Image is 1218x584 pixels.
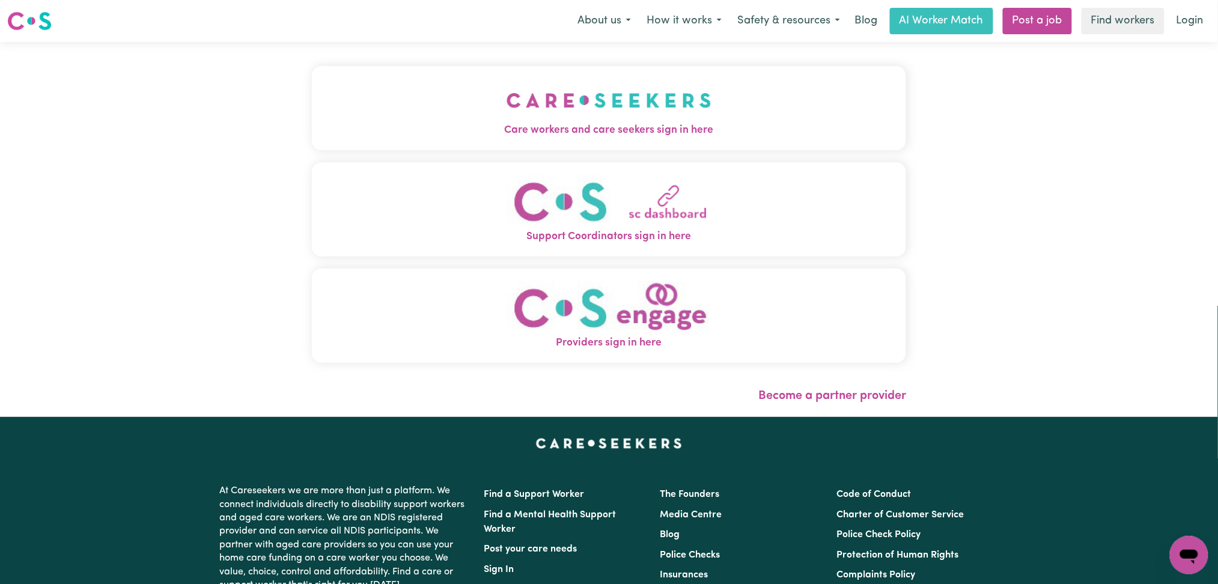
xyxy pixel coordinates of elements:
a: Code of Conduct [836,490,911,499]
button: Safety & resources [729,8,848,34]
span: Care workers and care seekers sign in here [312,123,907,138]
a: Complaints Policy [836,570,915,580]
span: Providers sign in here [312,335,907,351]
a: Find a Support Worker [484,490,585,499]
a: Careseekers logo [7,7,52,35]
a: Blog [660,530,680,540]
button: Support Coordinators sign in here [312,162,907,257]
span: Support Coordinators sign in here [312,229,907,245]
img: Careseekers logo [7,10,52,32]
a: Charter of Customer Service [836,510,964,520]
a: Find a Mental Health Support Worker [484,510,617,534]
a: Insurances [660,570,708,580]
iframe: Button to launch messaging window [1170,536,1208,574]
a: Blog [848,8,885,34]
a: Media Centre [660,510,722,520]
a: Protection of Human Rights [836,550,958,560]
a: Police Checks [660,550,720,560]
button: How it works [639,8,729,34]
button: Providers sign in here [312,269,907,363]
button: Care workers and care seekers sign in here [312,66,907,150]
a: Become a partner provider [758,390,906,402]
a: Find workers [1082,8,1165,34]
a: Post a job [1003,8,1072,34]
a: The Founders [660,490,720,499]
a: Sign In [484,565,514,574]
a: AI Worker Match [890,8,993,34]
a: Login [1169,8,1211,34]
button: About us [570,8,639,34]
a: Post your care needs [484,544,577,554]
a: Careseekers home page [536,439,682,448]
a: Police Check Policy [836,530,921,540]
